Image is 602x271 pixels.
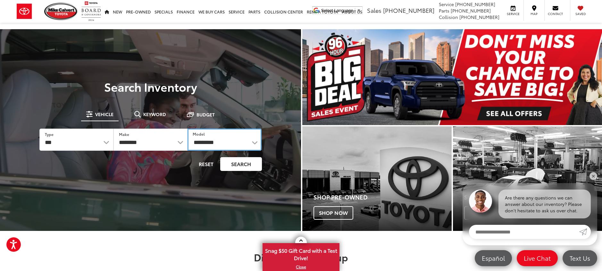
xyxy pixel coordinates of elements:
span: Shop Now [314,206,353,220]
span: Vehicle [95,112,113,116]
span: Map [527,12,541,16]
img: Mike Calvert Toyota [44,3,78,20]
span: [PHONE_NUMBER] [459,14,499,20]
span: Español [479,254,508,262]
span: [PHONE_NUMBER] [383,6,434,14]
span: Service [439,1,454,7]
h4: Shop Pre-Owned [314,194,452,200]
span: Contact [548,12,563,16]
div: Are there any questions we can answer about our inventory? Please don't hesitate to ask us over c... [498,190,591,218]
button: Search [220,157,262,171]
a: Text Us [563,250,597,266]
img: Agent profile photo [469,190,492,213]
img: Big Deal Sales Event [302,29,602,125]
button: Reset [193,157,219,171]
span: Sales [367,6,381,14]
span: Live Chat [521,254,554,262]
span: Snag $50 Gift Card with a Test Drive! [263,244,339,263]
label: Model [193,131,205,137]
span: Budget [196,112,215,117]
h3: Search Inventory [27,80,274,93]
span: Collision [439,14,458,20]
div: carousel slide number 1 of 1 [302,29,602,125]
span: Text Us [566,254,593,262]
span: [PHONE_NUMBER] [455,1,495,7]
span: Saved [573,12,588,16]
a: Shop Pre-Owned Shop Now [302,126,452,231]
a: Live Chat [517,250,558,266]
span: [PHONE_NUMBER] [451,7,491,14]
label: Type [45,131,54,137]
a: Español [475,250,512,266]
label: Make [119,131,129,137]
section: Carousel section with vehicle pictures - may contain disclaimers. [302,29,602,125]
h2: Discover Our Lineup [75,252,527,262]
span: Keyword [143,112,166,116]
span: Parts [439,7,449,14]
a: Submit [579,225,591,239]
span: Service [506,12,520,16]
input: Enter your message [469,225,579,239]
div: Toyota [302,126,452,231]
